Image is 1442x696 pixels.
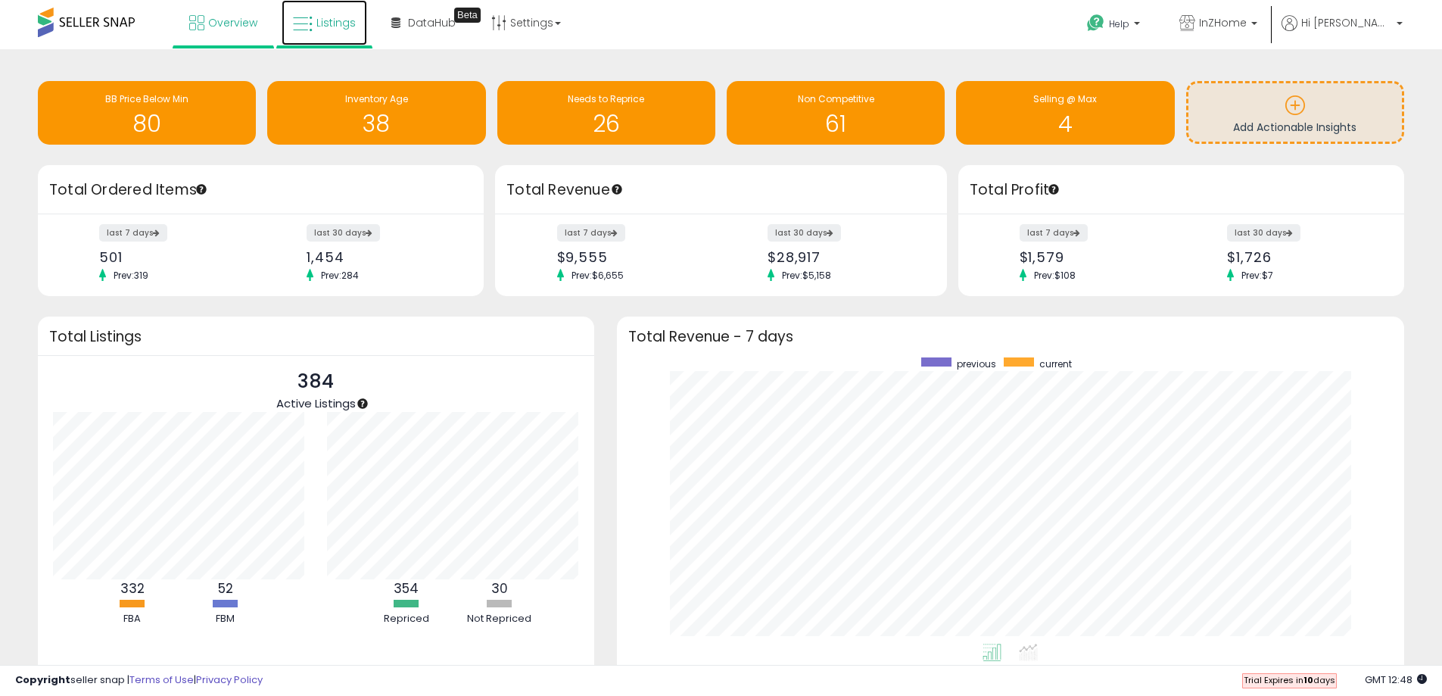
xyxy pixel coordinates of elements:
div: 501 [99,249,250,265]
a: Terms of Use [129,673,194,687]
b: 30 [491,579,508,598]
span: 2025-08-12 12:48 GMT [1365,673,1427,687]
span: Needs to Reprice [568,92,644,105]
span: Prev: $6,655 [564,269,631,282]
p: 384 [276,367,356,396]
div: FBA [87,612,178,626]
span: Prev: $108 [1026,269,1083,282]
span: Prev: 284 [313,269,366,282]
div: FBM [180,612,271,626]
div: $28,917 [768,249,920,265]
h3: Total Listings [49,331,583,342]
h1: 61 [734,111,937,136]
h1: 38 [275,111,478,136]
div: Tooltip anchor [454,8,481,23]
a: Add Actionable Insights [1188,83,1402,142]
div: $9,555 [557,249,710,265]
span: BB Price Below Min [105,92,188,105]
i: Get Help [1086,14,1105,33]
label: last 7 days [557,224,625,242]
a: Help [1075,2,1155,49]
span: Listings [316,15,356,30]
span: Selling @ Max [1033,92,1097,105]
strong: Copyright [15,673,70,687]
h1: 80 [45,111,248,136]
a: BB Price Below Min 80 [38,81,256,145]
span: previous [957,357,996,370]
div: $1,726 [1227,249,1378,265]
h3: Total Ordered Items [49,179,472,201]
span: Non Competitive [798,92,874,105]
span: Trial Expires in days [1244,674,1335,686]
label: last 7 days [1020,224,1088,242]
h3: Total Profit [970,179,1393,201]
h3: Total Revenue - 7 days [628,331,1393,342]
div: Repriced [361,612,452,626]
label: last 30 days [1227,224,1300,242]
b: 52 [218,579,233,598]
b: 10 [1303,674,1313,686]
span: DataHub [408,15,456,30]
label: last 7 days [99,224,167,242]
label: last 30 days [768,224,841,242]
a: Non Competitive 61 [727,81,945,145]
label: last 30 days [307,224,380,242]
div: Tooltip anchor [610,183,624,196]
span: current [1039,357,1072,370]
span: Inventory Age [345,92,408,105]
b: 332 [120,579,145,598]
span: Overview [208,15,257,30]
div: Tooltip anchor [195,183,208,196]
span: Prev: $7 [1234,269,1281,282]
a: Privacy Policy [196,673,263,687]
span: Prev: $5,158 [774,269,839,282]
b: 354 [394,579,419,598]
span: Hi [PERSON_NAME] [1301,15,1392,30]
h3: Total Revenue [506,179,936,201]
a: Needs to Reprice 26 [497,81,715,145]
span: Prev: 319 [106,269,156,282]
span: Add Actionable Insights [1233,120,1356,135]
span: Help [1109,17,1129,30]
h1: 26 [505,111,708,136]
div: Not Repriced [454,612,545,626]
a: Hi [PERSON_NAME] [1282,15,1403,49]
div: seller snap | | [15,673,263,688]
a: Selling @ Max 4 [956,81,1174,145]
span: InZHome [1199,15,1247,30]
span: Active Listings [276,395,356,411]
div: $1,579 [1020,249,1170,265]
div: Tooltip anchor [356,397,369,410]
a: Inventory Age 38 [267,81,485,145]
h1: 4 [964,111,1166,136]
div: 1,454 [307,249,457,265]
div: Tooltip anchor [1047,183,1060,196]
